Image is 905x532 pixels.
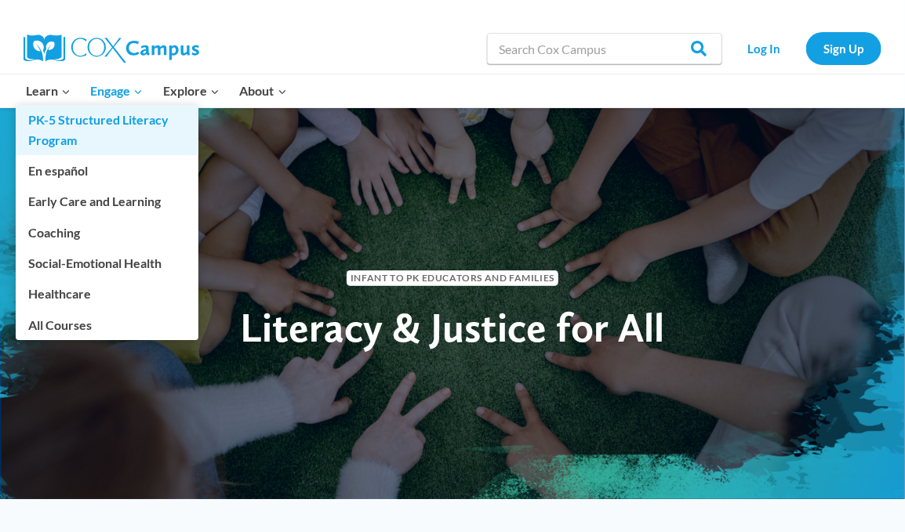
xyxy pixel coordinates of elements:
[24,34,199,63] img: Cox Campus
[153,74,230,107] button: Child menu of Explore
[16,74,296,107] nav: Primary Navigation
[347,270,558,285] span: Infant to PK Educators and Families
[730,32,881,64] nav: Secondary Navigation
[806,32,881,64] a: Sign Up
[16,74,81,107] button: Child menu of Learn
[16,279,198,309] a: Healthcare
[730,32,798,64] a: Log In
[16,156,198,186] a: En español
[487,33,722,64] input: Search Cox Campus
[16,309,198,339] a: All Courses
[16,186,198,216] a: Early Care and Learning
[16,217,198,247] a: Coaching
[16,105,198,155] a: PK-5 Structured Literacy Program
[16,248,198,278] a: Social-Emotional Health
[230,74,297,107] button: Child menu of About
[81,74,154,107] button: Child menu of Engage
[241,302,665,352] span: Literacy & Justice for All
